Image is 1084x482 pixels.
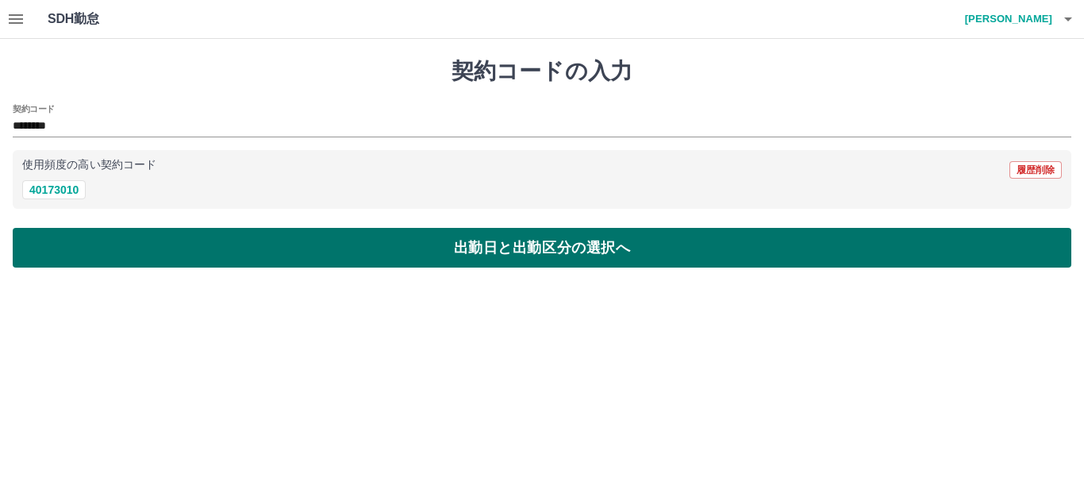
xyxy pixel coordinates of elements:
p: 使用頻度の高い契約コード [22,160,156,171]
button: 履歴削除 [1009,161,1062,179]
h2: 契約コード [13,102,55,115]
button: 40173010 [22,180,86,199]
h1: 契約コードの入力 [13,58,1071,85]
button: 出勤日と出勤区分の選択へ [13,228,1071,268]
